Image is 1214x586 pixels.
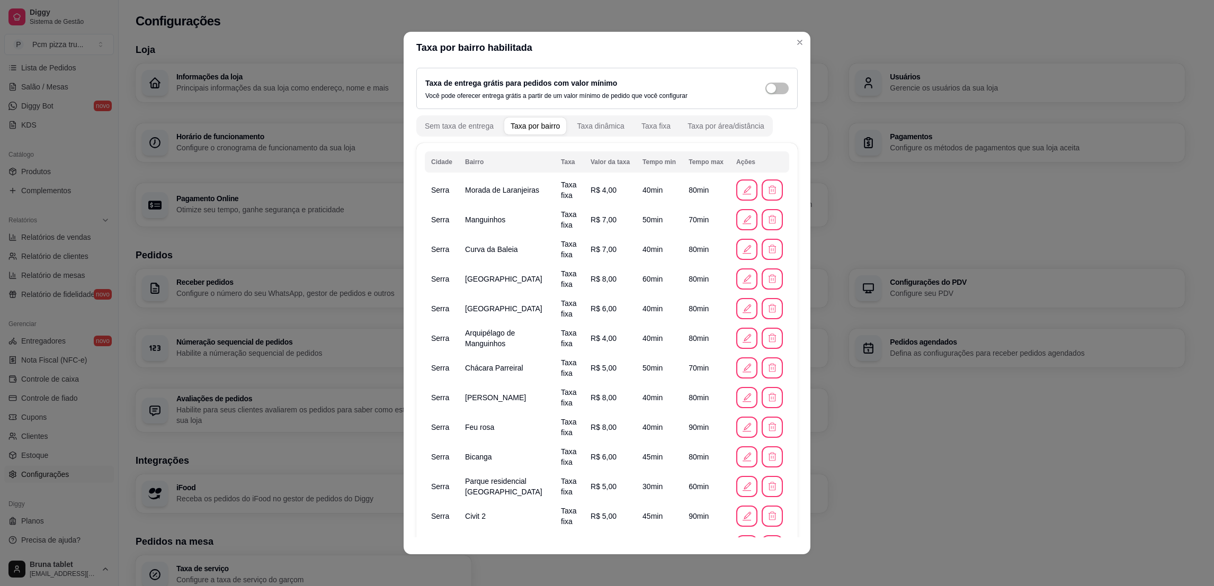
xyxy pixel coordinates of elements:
div: Taxa fixa [641,121,671,131]
th: Tempo min [636,151,682,173]
span: Taxa fixa [561,536,577,555]
p: Você pode oferecer entrega grátis a partir de um valor mínimo de pedido que você configurar [425,92,688,100]
span: Serra [431,275,449,283]
span: [PERSON_NAME] [465,393,526,402]
span: R$ 4,00 [591,334,617,342]
span: R$ 5,00 [591,364,617,372]
td: 40 min [636,323,682,353]
span: Curva da Baleia [465,245,518,254]
td: 80 min [682,323,730,353]
span: Serra [431,304,449,313]
td: 90 min [682,412,730,442]
th: Valor da taxa [584,151,636,173]
span: Taxa fixa [561,240,577,259]
span: Taxa fixa [561,299,577,318]
td: 40 min [636,235,682,264]
td: 40 min [636,175,682,205]
span: Chácara Parreiral [465,364,523,372]
td: 40 min [636,412,682,442]
span: Taxa fixa [561,210,577,229]
td: 60 min [682,472,730,501]
span: R$ 4,00 [591,186,617,194]
span: Taxa fixa [561,358,577,377]
span: Taxa fixa [561,507,577,526]
span: Serra [431,393,449,402]
span: R$ 7,00 [591,215,617,224]
div: Taxa por área/distância [688,121,764,131]
span: R$ 6,00 [591,304,617,313]
th: Bairro [459,151,555,173]
td: 80 min [682,264,730,294]
span: Serra [431,364,449,372]
td: 45 min [636,442,682,472]
span: Parque residencial [GEOGRAPHIC_DATA] [465,477,542,496]
div: Taxa dinâmica [577,121,624,131]
th: Ações [730,151,789,173]
button: Close [791,34,808,51]
td: 80 min [682,294,730,323]
span: Manguinhos [465,215,505,224]
td: 90 min [682,501,730,531]
span: Morada de Laranjeiras [465,186,539,194]
td: 80 min [682,442,730,472]
td: 30 min [636,472,682,501]
td: 70 min [682,353,730,383]
td: 50 min [636,353,682,383]
span: Taxa fixa [561,329,577,348]
td: 80 min [682,383,730,412]
th: Tempo max [682,151,730,173]
span: Serra [431,482,449,491]
div: Sem taxa de entrega [425,121,494,131]
span: Taxa fixa [561,269,577,289]
span: Taxa fixa [561,447,577,466]
span: Arquipélago de Manguinhos [465,329,515,348]
div: Taxa por bairro [511,121,560,131]
label: Taxa de entrega grátis para pedidos com valor mínimo [425,79,617,87]
span: Taxa fixa [561,181,577,200]
span: Serra [431,512,449,520]
td: 90 min [682,531,730,561]
span: Taxa fixa [561,477,577,496]
span: R$ 8,00 [591,423,617,431]
span: Taxa fixa [561,388,577,407]
span: Serra [431,245,449,254]
span: [GEOGRAPHIC_DATA] [465,275,542,283]
span: Serra [431,215,449,224]
span: Feu rosa [465,423,494,431]
th: Taxa [555,151,584,173]
span: R$ 6,00 [591,453,617,461]
span: [GEOGRAPHIC_DATA] [465,304,542,313]
span: Serra [431,453,449,461]
span: Taxa fixa [561,418,577,437]
td: 60 min [636,264,682,294]
span: R$ 5,00 [591,482,617,491]
header: Taxa por bairro habilitada [404,32,810,64]
span: R$ 5,00 [591,512,617,520]
td: 45 min [636,501,682,531]
span: R$ 8,00 [591,393,617,402]
td: 40 min [636,531,682,561]
span: Serra [431,186,449,194]
td: 50 min [636,205,682,235]
span: Serra [431,334,449,342]
td: 40 min [636,383,682,412]
span: R$ 8,00 [591,275,617,283]
span: Bicanga [465,453,492,461]
span: Serra [431,423,449,431]
span: Civit 2 [465,512,486,520]
td: 80 min [682,175,730,205]
span: R$ 7,00 [591,245,617,254]
td: 80 min [682,235,730,264]
td: 40 min [636,294,682,323]
td: 70 min [682,205,730,235]
th: Cidade [425,151,459,173]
